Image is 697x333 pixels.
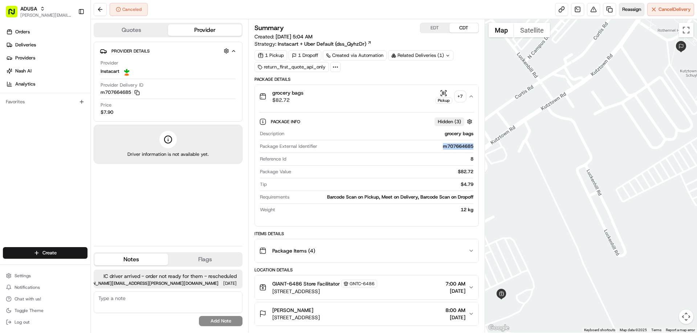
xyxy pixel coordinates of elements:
span: [STREET_ADDRESS] [272,288,377,295]
button: ADUSA[PERSON_NAME][EMAIL_ADDRESS][PERSON_NAME][DOMAIN_NAME] [3,3,75,20]
button: GIANT-6486 Store FacilitatorGNTC-6486[STREET_ADDRESS]7:00 AM[DATE] [255,275,478,299]
span: Package Value [260,168,291,175]
span: [DATE] [223,281,237,286]
a: Deliveries [3,39,90,51]
button: Quotes [94,24,168,36]
img: Nash [7,7,22,22]
span: Price [101,102,111,108]
button: EDT [420,23,449,33]
button: Log out [3,317,87,327]
input: Clear [19,47,120,54]
img: profile_instacart_ahold_partner.png [122,67,131,76]
span: Pylon [72,123,88,128]
button: Start new chat [123,71,132,80]
button: CancelDelivery [647,3,694,16]
span: Package Items ( 4 ) [272,247,315,254]
button: Chat with us! [3,294,87,304]
span: GNTC-6486 [350,281,375,287]
button: grocery bags$82.72Pickup+7 [255,85,478,108]
span: ADUSA [20,5,37,12]
span: [STREET_ADDRESS] [272,314,320,321]
button: Hidden (3) [435,117,474,126]
span: $82.72 [272,96,303,104]
span: Tip [260,181,267,188]
button: CDT [449,23,478,33]
div: 📗 [7,106,13,112]
button: m707664685 [101,89,140,96]
span: Create [42,250,57,256]
span: Driver information is not available yet. [127,151,209,158]
div: return_first_quote_api_only [254,62,329,72]
span: Nash AI [15,68,32,74]
span: Reference Id [260,156,286,162]
div: Created via Automation [323,50,387,61]
div: m707664685 [320,143,473,150]
div: grocery bags [287,130,473,137]
a: Terms (opens in new tab) [651,328,661,332]
span: Deliveries [15,42,36,48]
a: Analytics [3,78,90,90]
button: Pickup [435,90,452,104]
div: $4.79 [270,181,473,188]
button: Canceled [110,3,148,16]
div: Barcode Scan on Pickup, Meet on Delivery, Barcode Scan on Dropoff [292,194,473,200]
button: Toggle fullscreen view [679,23,693,37]
button: Show street map [489,23,514,37]
button: Create [3,247,87,259]
button: Toggle Theme [3,305,87,316]
span: Description [260,130,284,137]
div: 1 Dropoff [289,50,321,61]
span: Settings [15,273,31,279]
a: Powered byPylon [51,122,88,128]
div: Start new chat [25,69,119,76]
button: Keyboard shortcuts [584,328,615,333]
span: $7.90 [101,109,113,116]
div: 💻 [61,106,67,112]
span: Provider Details [111,48,150,54]
span: [PERSON_NAME] [272,307,313,314]
img: 1736555255976-a54dd68f-1ca7-489b-9aae-adbdc363a1c4 [7,69,20,82]
span: Hidden ( 3 ) [438,118,461,125]
span: Map data ©2025 [620,328,647,332]
a: Nash AI [3,65,90,77]
button: Package Items (4) [255,239,478,262]
span: Notifications [15,284,40,290]
h3: Summary [254,25,284,31]
a: 📗Knowledge Base [4,102,58,115]
span: Package Info [271,119,302,125]
button: Reassign [619,3,644,16]
div: 12 kg [278,207,473,213]
button: Provider Details [100,45,236,57]
span: 8:00 AM [445,307,465,314]
button: Notes [94,254,168,265]
span: grocery bags [272,89,303,96]
div: We're available if you need us! [25,76,92,82]
span: Instacart + Uber Default (dss_QyhzDr) [278,40,366,47]
span: [DATE] 5:04 AM [276,33,313,40]
div: + 7 [455,91,465,101]
img: Google [487,323,511,333]
button: Show satellite imagery [514,23,550,37]
div: grocery bags$82.72Pickup+7 [255,108,478,226]
span: Provider [101,60,118,66]
span: Knowledge Base [15,105,56,112]
span: Requirements [260,194,289,200]
a: Report a map error [666,328,695,332]
div: Pickup [435,97,452,104]
span: Provider Delivery ID [101,82,143,88]
button: Pickup+7 [435,90,465,104]
a: Providers [3,52,90,64]
button: Settings [3,271,87,281]
span: Orders [15,29,30,35]
span: Reassign [622,6,641,13]
button: [PERSON_NAME][STREET_ADDRESS]8:00 AM[DATE] [255,302,478,325]
div: $82.72 [294,168,473,175]
a: Instacart + Uber Default (dss_QyhzDr) [278,40,372,47]
p: Welcome 👋 [7,29,132,41]
div: Package Details [254,76,478,82]
span: Log out [15,319,29,325]
div: 1 Pickup [254,50,287,61]
div: Favorites [3,96,87,108]
span: Providers [15,55,35,61]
